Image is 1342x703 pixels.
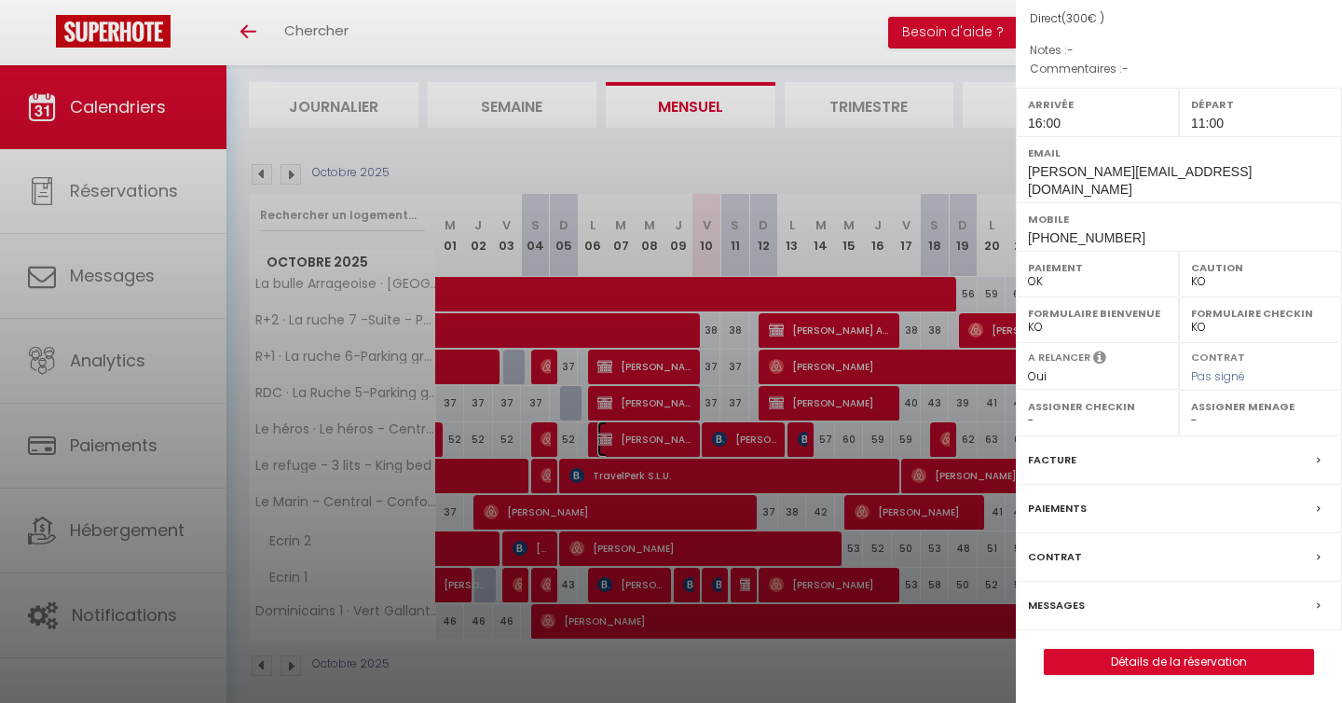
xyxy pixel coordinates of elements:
[1028,164,1252,197] span: [PERSON_NAME][EMAIL_ADDRESS][DOMAIN_NAME]
[1066,10,1088,26] span: 300
[1028,144,1330,162] label: Email
[1191,397,1330,416] label: Assigner Menage
[1093,350,1106,370] i: Sélectionner OUI si vous souhaiter envoyer les séquences de messages post-checkout
[1028,450,1076,470] label: Facture
[1044,649,1314,675] button: Détails de la réservation
[1191,368,1245,384] span: Pas signé
[1191,304,1330,323] label: Formulaire Checkin
[1191,116,1224,131] span: 11:00
[1045,650,1313,674] a: Détails de la réservation
[1191,350,1245,362] label: Contrat
[1028,596,1085,615] label: Messages
[1067,42,1074,58] span: -
[1030,60,1328,78] p: Commentaires :
[1028,547,1082,567] label: Contrat
[1028,230,1145,245] span: [PHONE_NUMBER]
[1028,397,1167,416] label: Assigner Checkin
[1028,304,1167,323] label: Formulaire Bienvenue
[1028,210,1330,228] label: Mobile
[1191,258,1330,277] label: Caution
[1030,10,1328,28] div: Direct
[1030,41,1328,60] p: Notes :
[1028,116,1061,131] span: 16:00
[1061,10,1104,26] span: ( € )
[1191,95,1330,114] label: Départ
[1028,95,1167,114] label: Arrivée
[1028,258,1167,277] label: Paiement
[1028,350,1090,365] label: A relancer
[1122,61,1129,76] span: -
[1028,499,1087,518] label: Paiements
